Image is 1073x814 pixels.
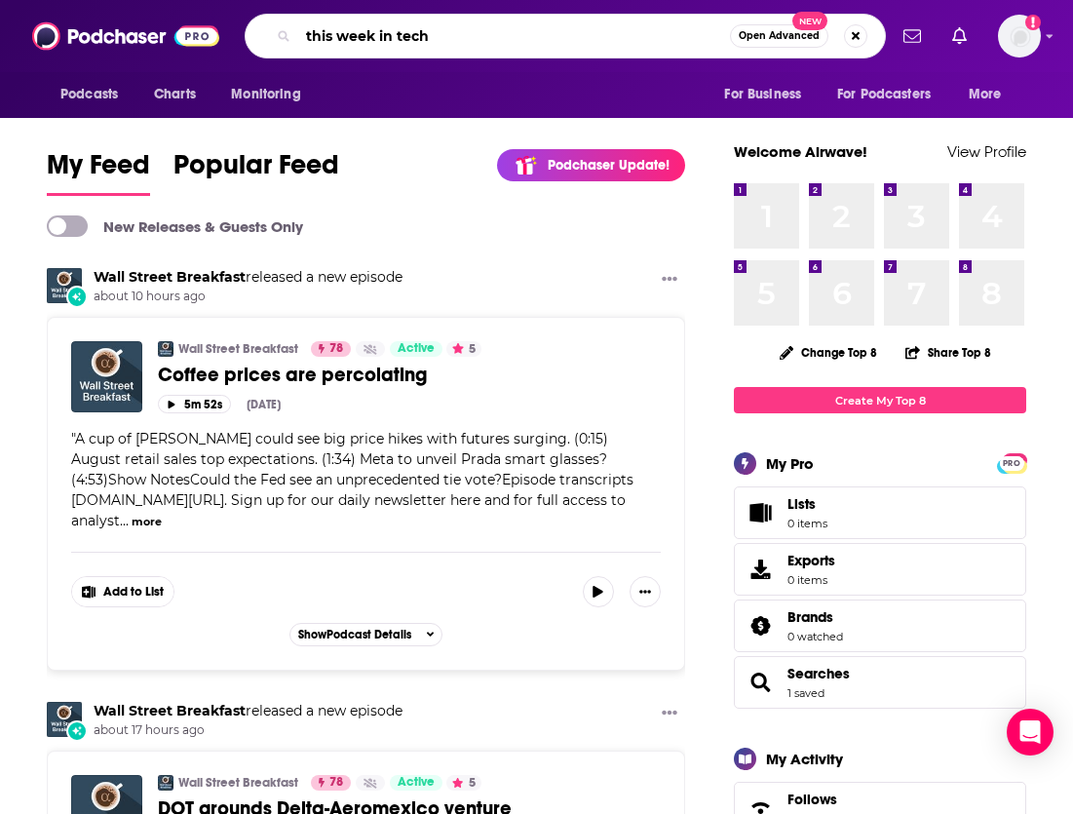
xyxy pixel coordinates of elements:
button: open menu [955,76,1026,113]
img: Wall Street Breakfast [47,268,82,303]
button: open menu [710,76,825,113]
a: PRO [1000,455,1023,470]
span: Brands [734,600,1026,652]
span: A cup of [PERSON_NAME] could see big price hikes with futures surging. (0:15) August retail sales... [71,430,633,529]
h3: released a new episode [94,702,402,720]
img: Wall Street Breakfast [158,775,173,791]
button: 5m 52s [158,395,231,413]
span: For Podcasters [837,81,931,108]
span: Popular Feed [173,148,339,193]
span: Exports [787,552,835,569]
a: Active [390,775,442,791]
a: Wall Street Breakfast [178,341,298,357]
a: 78 [311,775,351,791]
img: Coffee prices are percolating [71,341,142,412]
button: Change Top 8 [768,340,889,365]
span: 0 items [787,517,827,530]
span: Exports [741,556,780,583]
span: about 10 hours ago [94,289,402,305]
span: about 17 hours ago [94,722,402,739]
span: Lists [787,495,827,513]
span: Open Advanced [739,31,820,41]
a: 1 saved [787,686,824,700]
span: 0 items [787,573,835,587]
a: Show notifications dropdown [896,19,929,53]
a: Brands [787,608,843,626]
div: Search podcasts, credits, & more... [245,14,886,58]
div: My Pro [766,454,814,473]
a: Wall Street Breakfast [94,268,246,286]
img: Wall Street Breakfast [158,341,173,357]
div: [DATE] [247,398,281,411]
div: New Episode [66,286,88,307]
span: ... [120,512,129,529]
span: Follows [787,791,837,808]
a: Follows [787,791,967,808]
a: Searches [741,669,780,696]
span: Show Podcast Details [298,628,411,641]
span: Logged in as AirwaveMedia [998,15,1041,58]
input: Search podcasts, credits, & more... [298,20,730,52]
button: Show More Button [630,576,661,607]
span: Active [398,339,435,359]
p: Podchaser Update! [548,157,670,174]
button: 5 [446,775,481,791]
a: Wall Street Breakfast [178,775,298,791]
a: Popular Feed [173,148,339,196]
svg: Add a profile image [1025,15,1041,30]
button: ShowPodcast Details [289,623,443,646]
button: more [132,514,162,530]
a: Welcome Airwave! [734,142,867,161]
a: Wall Street Breakfast [94,702,246,719]
img: Podchaser - Follow, Share and Rate Podcasts [32,18,219,55]
button: Open AdvancedNew [730,24,828,48]
a: Active [390,341,442,357]
h3: released a new episode [94,268,402,287]
button: Share Top 8 [904,333,992,371]
span: Active [398,773,435,793]
button: open menu [47,76,143,113]
button: Show More Button [654,268,685,292]
span: 78 [329,773,343,793]
span: New [792,12,827,30]
div: New Episode [66,720,88,742]
span: PRO [1000,456,1023,471]
span: Monitoring [231,81,300,108]
span: Lists [787,495,816,513]
a: 0 watched [787,630,843,643]
button: Show profile menu [998,15,1041,58]
button: 5 [446,341,481,357]
div: My Activity [766,750,843,768]
a: Exports [734,543,1026,596]
a: New Releases & Guests Only [47,215,303,237]
span: For Business [724,81,801,108]
img: Wall Street Breakfast [47,702,82,737]
span: More [969,81,1002,108]
span: Searches [734,656,1026,709]
button: open menu [824,76,959,113]
button: open menu [217,76,326,113]
a: My Feed [47,148,150,196]
a: Lists [734,486,1026,539]
a: Charts [141,76,208,113]
span: Lists [741,499,780,526]
span: My Feed [47,148,150,193]
a: Show notifications dropdown [944,19,975,53]
span: Charts [154,81,196,108]
span: 78 [329,339,343,359]
span: " [71,430,633,529]
a: View Profile [947,142,1026,161]
span: Brands [787,608,833,626]
span: Podcasts [60,81,118,108]
span: Add to List [103,585,164,600]
a: Brands [741,612,780,640]
button: Show More Button [72,577,173,606]
a: Create My Top 8 [734,387,1026,413]
img: User Profile [998,15,1041,58]
a: Searches [787,665,850,682]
